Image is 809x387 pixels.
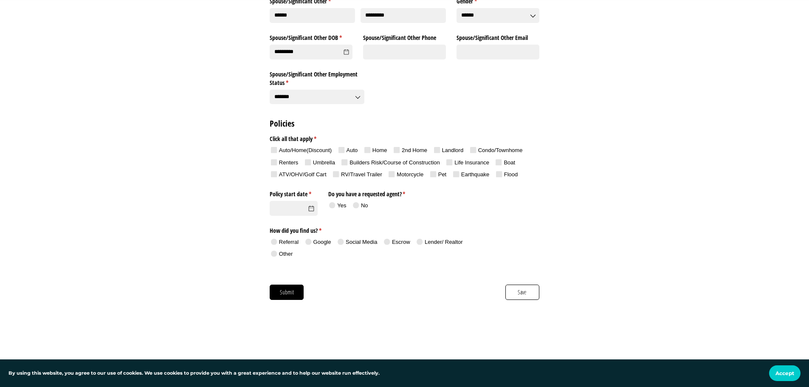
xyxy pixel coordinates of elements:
span: Save [517,288,527,297]
div: Life Insurance [454,159,489,167]
div: Landlord [442,147,464,154]
div: Boat [504,159,515,167]
div: Condo/​Townhome [478,147,523,154]
div: Flood [504,171,518,178]
div: Builders Risk/​Course of Construction [350,159,440,167]
button: Save [505,285,539,300]
label: Policy start date [270,187,317,198]
div: Umbrella [313,159,335,167]
div: Home [372,147,387,154]
div: ATV/​OHV/​Golf Cart [279,171,327,178]
div: Social Media [346,238,377,246]
div: No [361,202,368,209]
button: Submit [270,285,304,300]
span: Submit [279,288,294,297]
label: Spouse/​Significant Other Email [457,31,539,42]
div: Pet [438,171,447,178]
div: Auto/​Home(Discount) [279,147,332,154]
div: 2nd Home [402,147,427,154]
legend: Click all that apply [270,132,539,143]
div: Escrow [392,238,410,246]
div: Google [313,238,331,246]
div: RV/​Travel Trailer [341,171,382,178]
input: Last [361,8,446,23]
label: Spouse/​Significant Other DOB [270,31,352,42]
div: Referral [279,238,299,246]
div: checkbox-group [270,146,539,182]
div: Lender/​ Realtor [425,238,463,246]
div: Auto [347,147,358,154]
div: Earthquake [461,171,490,178]
div: Motorcycle [397,171,423,178]
div: Yes [337,202,346,209]
span: Accept [775,370,794,376]
legend: How did you find us? [270,224,481,235]
label: Spouse/​Significant Other Phone [363,31,446,42]
button: Accept [769,365,801,381]
div: Other [279,250,293,258]
div: Renters [279,159,299,167]
legend: Do you have a requested agent? [328,187,411,198]
label: Spouse/​Significant Other Employment Status [270,68,364,87]
input: First [270,8,355,23]
p: By using this website, you agree to our use of cookies. We use cookies to provide you with a grea... [8,370,380,377]
h2: Policies [270,118,539,130]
